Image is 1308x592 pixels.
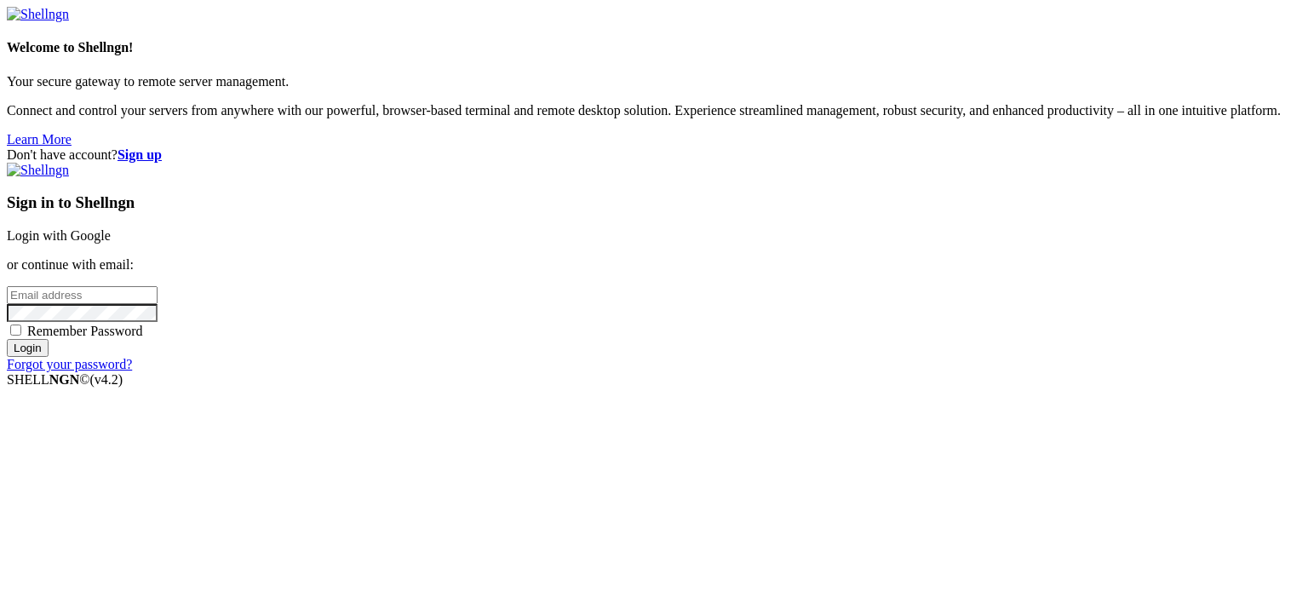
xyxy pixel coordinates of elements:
[49,372,80,387] b: NGN
[7,132,72,147] a: Learn More
[7,40,1301,55] h4: Welcome to Shellngn!
[118,147,162,162] a: Sign up
[7,286,158,304] input: Email address
[7,193,1301,212] h3: Sign in to Shellngn
[7,228,111,243] a: Login with Google
[7,357,132,371] a: Forgot your password?
[27,324,143,338] span: Remember Password
[90,372,123,387] span: 4.2.0
[7,163,69,178] img: Shellngn
[7,372,123,387] span: SHELL ©
[7,257,1301,273] p: or continue with email:
[7,7,69,22] img: Shellngn
[10,325,21,336] input: Remember Password
[7,103,1301,118] p: Connect and control your servers from anywhere with our powerful, browser-based terminal and remo...
[7,74,1301,89] p: Your secure gateway to remote server management.
[7,339,49,357] input: Login
[7,147,1301,163] div: Don't have account?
